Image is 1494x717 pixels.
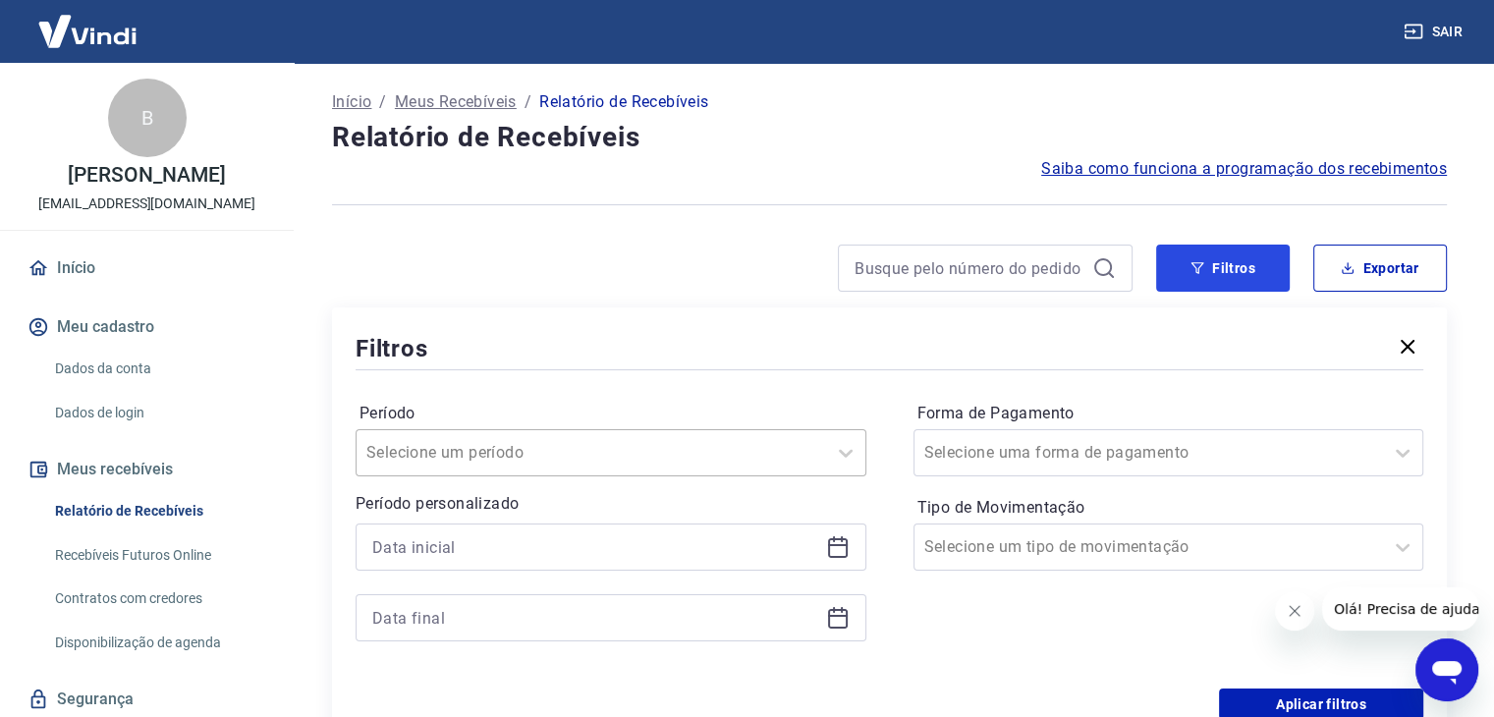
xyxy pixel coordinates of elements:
label: Tipo de Movimentação [917,496,1420,520]
button: Exportar [1313,245,1447,292]
a: Saiba como funciona a programação dos recebimentos [1041,157,1447,181]
label: Período [360,402,862,425]
a: Recebíveis Futuros Online [47,535,270,576]
iframe: Mensagem da empresa [1322,587,1478,631]
iframe: Fechar mensagem [1275,591,1314,631]
p: Relatório de Recebíveis [539,90,708,114]
h4: Relatório de Recebíveis [332,118,1447,157]
h5: Filtros [356,333,428,364]
button: Meus recebíveis [24,448,270,491]
button: Sair [1400,14,1470,50]
div: B [108,79,187,157]
a: Dados da conta [47,349,270,389]
input: Data final [372,603,818,633]
iframe: Botão para abrir a janela de mensagens [1415,638,1478,701]
a: Dados de login [47,393,270,433]
button: Filtros [1156,245,1290,292]
p: / [525,90,531,114]
a: Início [24,247,270,290]
p: Período personalizado [356,492,866,516]
p: / [379,90,386,114]
input: Data inicial [372,532,818,562]
a: Disponibilização de agenda [47,623,270,663]
img: Vindi [24,1,151,61]
input: Busque pelo número do pedido [855,253,1084,283]
button: Meu cadastro [24,305,270,349]
p: [EMAIL_ADDRESS][DOMAIN_NAME] [38,193,255,214]
a: Início [332,90,371,114]
a: Contratos com credores [47,579,270,619]
a: Meus Recebíveis [395,90,517,114]
label: Forma de Pagamento [917,402,1420,425]
p: [PERSON_NAME] [68,165,225,186]
span: Olá! Precisa de ajuda? [12,14,165,29]
a: Relatório de Recebíveis [47,491,270,531]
